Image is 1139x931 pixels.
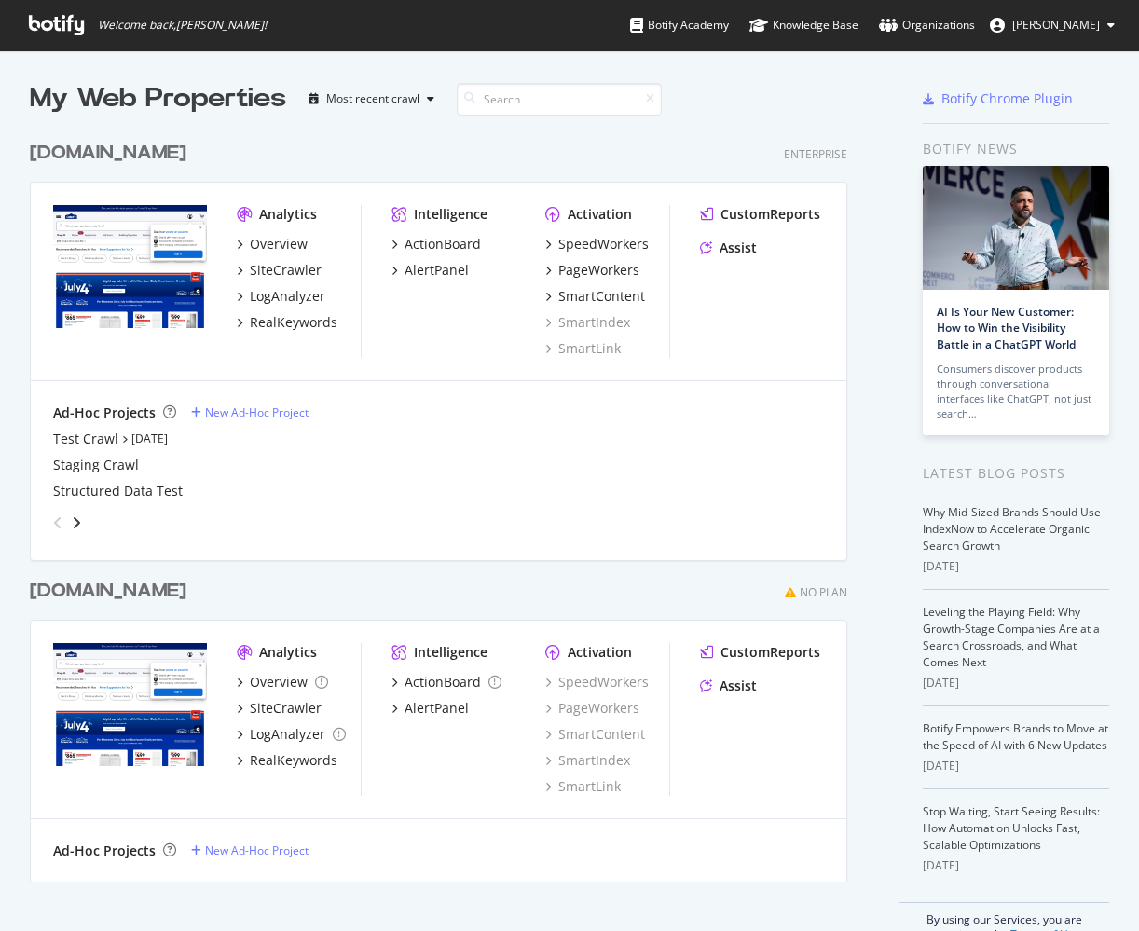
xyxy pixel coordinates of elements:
div: SpeedWorkers [558,235,649,253]
div: [DATE] [923,675,1109,691]
div: Intelligence [414,643,487,662]
a: SiteCrawler [237,261,322,280]
div: Ad-Hoc Projects [53,842,156,860]
a: CustomReports [700,643,820,662]
a: SiteCrawler [237,699,322,718]
a: Stop Waiting, Start Seeing Results: How Automation Unlocks Fast, Scalable Optimizations [923,803,1100,853]
a: LogAnalyzer [237,287,325,306]
div: [DATE] [923,857,1109,874]
div: Analytics [259,205,317,224]
div: Ad-Hoc Projects [53,404,156,422]
a: Why Mid-Sized Brands Should Use IndexNow to Accelerate Organic Search Growth [923,504,1101,554]
div: SiteCrawler [250,699,322,718]
div: Assist [720,239,757,257]
div: [DATE] [923,558,1109,575]
a: Botify Empowers Brands to Move at the Speed of AI with 6 New Updates [923,720,1108,753]
div: Organizations [879,16,975,34]
div: SmartContent [558,287,645,306]
div: angle-left [46,508,70,538]
div: Overview [250,235,308,253]
a: AlertPanel [391,261,469,280]
button: Most recent crawl [301,84,442,114]
div: AlertPanel [405,699,469,718]
a: Assist [700,239,757,257]
div: Overview [250,673,308,691]
div: LogAnalyzer [250,725,325,744]
a: New Ad-Hoc Project [191,842,309,858]
a: SpeedWorkers [545,235,649,253]
a: ActionBoard [391,235,481,253]
div: RealKeywords [250,313,337,332]
div: [DOMAIN_NAME] [30,578,186,605]
img: AI Is Your New Customer: How to Win the Visibility Battle in a ChatGPT World [923,166,1109,290]
img: www.lowes.com [53,205,207,328]
input: Search [457,83,662,116]
div: grid [30,117,862,882]
div: SiteCrawler [250,261,322,280]
div: Activation [568,205,632,224]
span: Welcome back, [PERSON_NAME] ! [98,18,267,33]
div: Intelligence [414,205,487,224]
div: CustomReports [720,643,820,662]
a: Botify Chrome Plugin [923,89,1073,108]
a: [DOMAIN_NAME] [30,140,194,167]
div: AlertPanel [405,261,469,280]
a: Leveling the Playing Field: Why Growth-Stage Companies Are at a Search Crossroads, and What Comes... [923,604,1100,670]
a: SmartLink [545,777,621,796]
div: Botify Chrome Plugin [941,89,1073,108]
div: Knowledge Base [749,16,858,34]
a: SmartContent [545,725,645,744]
div: Enterprise [784,146,847,162]
div: My Web Properties [30,80,286,117]
div: Analytics [259,643,317,662]
a: PageWorkers [545,699,639,718]
div: PageWorkers [558,261,639,280]
a: Staging Crawl [53,456,139,474]
div: No Plan [800,584,847,600]
a: Assist [700,677,757,695]
a: AI Is Your New Customer: How to Win the Visibility Battle in a ChatGPT World [937,304,1076,351]
div: Botify news [923,139,1109,159]
div: New Ad-Hoc Project [205,404,309,420]
span: Randy Dargenio [1012,17,1100,33]
img: www.lowessecondary.com [53,643,207,766]
a: RealKeywords [237,751,337,770]
div: New Ad-Hoc Project [205,842,309,858]
div: ActionBoard [405,235,481,253]
div: [DOMAIN_NAME] [30,140,186,167]
a: Structured Data Test [53,482,183,500]
div: Assist [720,677,757,695]
div: LogAnalyzer [250,287,325,306]
div: angle-right [70,513,83,532]
a: SmartLink [545,339,621,358]
a: [DATE] [131,431,168,446]
div: Most recent crawl [326,93,419,104]
a: New Ad-Hoc Project [191,404,309,420]
a: LogAnalyzer [237,725,346,744]
a: SmartIndex [545,313,630,332]
a: SpeedWorkers [545,673,649,691]
div: Latest Blog Posts [923,463,1109,484]
button: [PERSON_NAME] [975,10,1130,40]
a: SmartContent [545,287,645,306]
a: AlertPanel [391,699,469,718]
a: ActionBoard [391,673,501,691]
div: RealKeywords [250,751,337,770]
a: Overview [237,673,328,691]
a: SmartIndex [545,751,630,770]
div: CustomReports [720,205,820,224]
a: Overview [237,235,308,253]
a: [DOMAIN_NAME] [30,578,194,605]
a: RealKeywords [237,313,337,332]
a: Test Crawl [53,430,118,448]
